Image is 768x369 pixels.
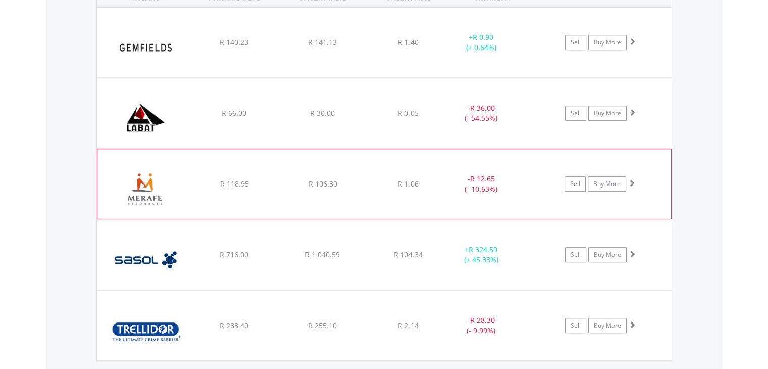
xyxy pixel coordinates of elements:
span: R 118.95 [220,179,248,189]
a: Sell [565,35,586,50]
a: Buy More [588,35,627,50]
span: R 0.05 [398,108,419,118]
span: R 324.59 [469,245,497,254]
a: Sell [565,318,586,333]
a: Sell [565,176,586,192]
img: EQU.ZA.TRL.png [102,303,189,358]
span: R 1.06 [398,179,419,189]
span: R 283.40 [220,320,248,330]
a: Sell [565,106,586,121]
div: - (- 9.99%) [443,315,520,336]
span: R 255.10 [308,320,337,330]
a: Sell [565,247,586,262]
a: Buy More [588,247,627,262]
img: EQU.ZA.SOL.png [102,233,189,287]
span: R 140.23 [220,37,248,47]
a: Buy More [588,106,627,121]
span: R 104.34 [394,250,423,259]
span: R 28.30 [470,315,495,325]
a: Buy More [588,176,626,192]
span: R 716.00 [220,250,248,259]
div: - (- 10.63%) [443,174,519,194]
span: R 12.65 [470,174,494,183]
img: EQU.ZA.MRF.png [103,162,189,216]
div: + (+ 45.33%) [443,245,520,265]
a: Buy More [588,318,627,333]
span: R 1 040.59 [305,250,340,259]
div: + (+ 0.64%) [443,32,520,53]
span: R 36.00 [470,103,495,113]
img: EQU.ZA.LAB.png [102,91,189,146]
span: R 141.13 [308,37,337,47]
span: R 2.14 [398,320,419,330]
img: EQU.ZA.GML.png [102,20,189,75]
span: R 0.90 [473,32,493,42]
span: R 106.30 [308,179,337,189]
span: R 1.40 [398,37,419,47]
span: R 66.00 [222,108,246,118]
div: - (- 54.55%) [443,103,520,123]
span: R 30.00 [310,108,335,118]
